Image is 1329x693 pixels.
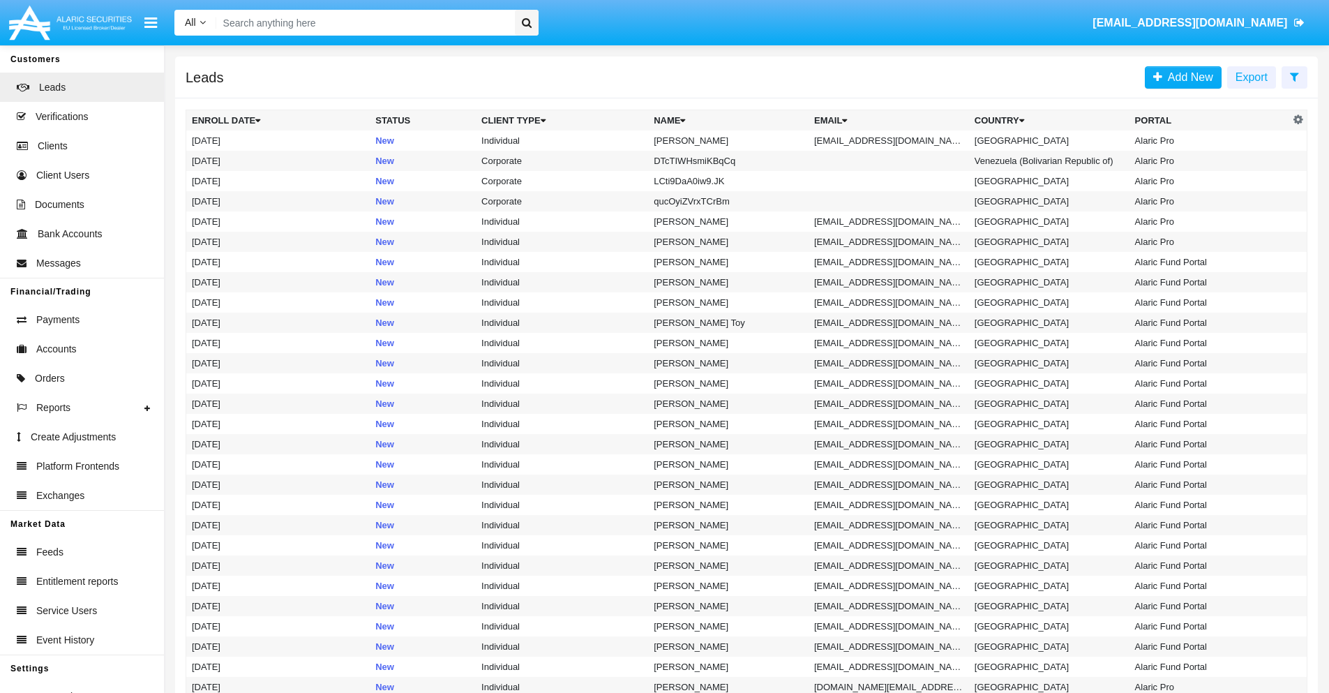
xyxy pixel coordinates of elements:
[1129,454,1290,475] td: Alaric Fund Portal
[370,292,476,313] td: New
[186,596,370,616] td: [DATE]
[7,2,134,43] img: Logo image
[370,151,476,171] td: New
[1129,414,1290,434] td: Alaric Fund Portal
[969,353,1129,373] td: [GEOGRAPHIC_DATA]
[809,454,969,475] td: [EMAIL_ADDRESS][DOMAIN_NAME]
[648,252,809,272] td: [PERSON_NAME]
[809,535,969,556] td: [EMAIL_ADDRESS][DOMAIN_NAME]
[648,596,809,616] td: [PERSON_NAME]
[370,131,476,151] td: New
[370,495,476,515] td: New
[476,454,648,475] td: Individual
[186,414,370,434] td: [DATE]
[809,495,969,515] td: [EMAIL_ADDRESS][DOMAIN_NAME]
[476,110,648,131] th: Client Type
[476,636,648,657] td: Individual
[38,227,103,241] span: Bank Accounts
[969,272,1129,292] td: [GEOGRAPHIC_DATA]
[186,475,370,495] td: [DATE]
[1129,475,1290,495] td: Alaric Fund Portal
[969,313,1129,333] td: [GEOGRAPHIC_DATA]
[969,110,1129,131] th: Country
[809,576,969,596] td: [EMAIL_ADDRESS][DOMAIN_NAME]
[370,232,476,252] td: New
[648,232,809,252] td: [PERSON_NAME]
[648,131,809,151] td: [PERSON_NAME]
[476,657,648,677] td: Individual
[476,596,648,616] td: Individual
[370,394,476,414] td: New
[969,616,1129,636] td: [GEOGRAPHIC_DATA]
[1129,535,1290,556] td: Alaric Fund Portal
[809,515,969,535] td: [EMAIL_ADDRESS][DOMAIN_NAME]
[370,657,476,677] td: New
[648,515,809,535] td: [PERSON_NAME]
[36,256,81,271] span: Messages
[969,576,1129,596] td: [GEOGRAPHIC_DATA]
[1129,211,1290,232] td: Alaric Pro
[36,489,84,503] span: Exchanges
[186,495,370,515] td: [DATE]
[648,171,809,191] td: LCti9DaA0iw9.JK
[648,110,809,131] th: Name
[648,454,809,475] td: [PERSON_NAME]
[648,292,809,313] td: [PERSON_NAME]
[476,171,648,191] td: Corporate
[186,272,370,292] td: [DATE]
[809,556,969,576] td: [EMAIL_ADDRESS][DOMAIN_NAME]
[648,353,809,373] td: [PERSON_NAME]
[969,475,1129,495] td: [GEOGRAPHIC_DATA]
[36,313,80,327] span: Payments
[476,576,648,596] td: Individual
[969,495,1129,515] td: [GEOGRAPHIC_DATA]
[648,616,809,636] td: [PERSON_NAME]
[648,556,809,576] td: [PERSON_NAME]
[1129,292,1290,313] td: Alaric Fund Portal
[186,191,370,211] td: [DATE]
[969,191,1129,211] td: [GEOGRAPHIC_DATA]
[1129,232,1290,252] td: Alaric Pro
[1236,71,1268,83] span: Export
[370,272,476,292] td: New
[186,252,370,272] td: [DATE]
[35,371,65,386] span: Orders
[969,535,1129,556] td: [GEOGRAPHIC_DATA]
[185,17,196,28] span: All
[1129,191,1290,211] td: Alaric Pro
[186,171,370,191] td: [DATE]
[648,636,809,657] td: [PERSON_NAME]
[370,535,476,556] td: New
[186,110,370,131] th: Enroll Date
[186,394,370,414] td: [DATE]
[969,333,1129,353] td: [GEOGRAPHIC_DATA]
[969,636,1129,657] td: [GEOGRAPHIC_DATA]
[370,475,476,495] td: New
[186,72,224,83] h5: Leads
[476,373,648,394] td: Individual
[186,313,370,333] td: [DATE]
[969,414,1129,434] td: [GEOGRAPHIC_DATA]
[35,198,84,212] span: Documents
[809,596,969,616] td: [EMAIL_ADDRESS][DOMAIN_NAME]
[370,515,476,535] td: New
[1129,515,1290,535] td: Alaric Fund Portal
[809,394,969,414] td: [EMAIL_ADDRESS][DOMAIN_NAME]
[1129,171,1290,191] td: Alaric Pro
[186,616,370,636] td: [DATE]
[648,475,809,495] td: [PERSON_NAME]
[809,292,969,313] td: [EMAIL_ADDRESS][DOMAIN_NAME]
[186,292,370,313] td: [DATE]
[370,434,476,454] td: New
[476,191,648,211] td: Corporate
[476,535,648,556] td: Individual
[648,394,809,414] td: [PERSON_NAME]
[36,604,97,618] span: Service Users
[1129,657,1290,677] td: Alaric Fund Portal
[36,545,63,560] span: Feeds
[370,171,476,191] td: New
[809,131,969,151] td: [EMAIL_ADDRESS][DOMAIN_NAME]
[476,434,648,454] td: Individual
[370,110,476,131] th: Status
[476,272,648,292] td: Individual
